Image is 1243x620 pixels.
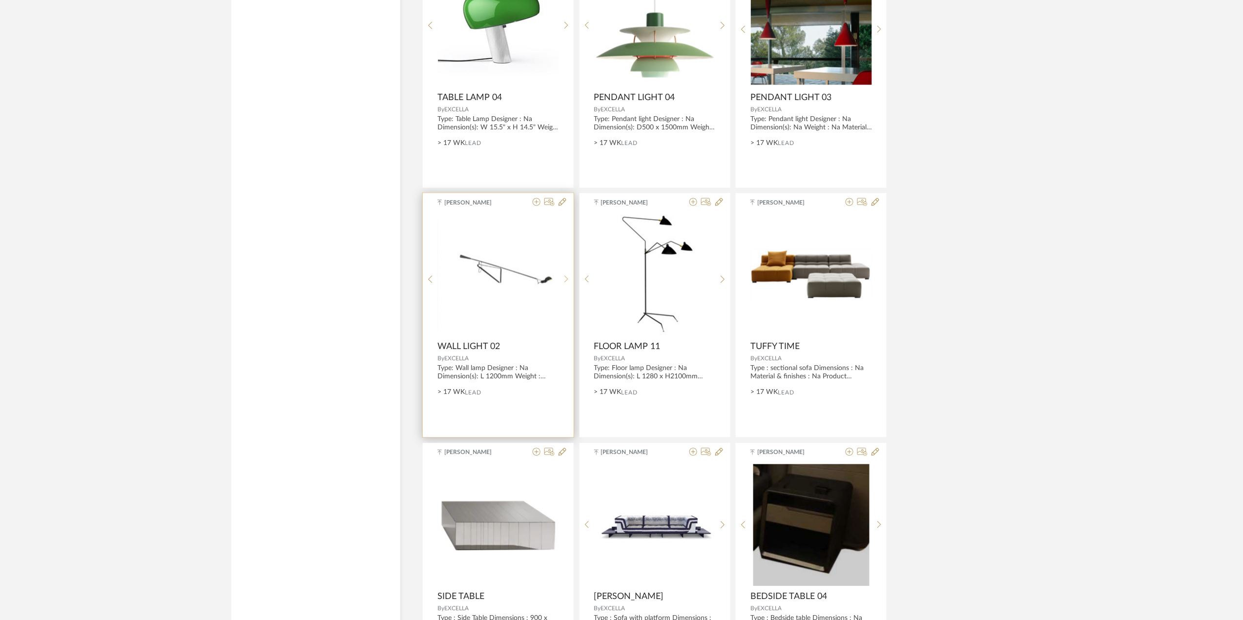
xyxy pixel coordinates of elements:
div: Type : sectional sofa Dimensions : Na Material & finishes : Na Product Description : Na Additiona... [750,365,872,381]
span: EXCELLA [601,106,625,112]
span: PENDANT LIGHT 04 [594,92,675,103]
span: EXCELLA [757,106,782,112]
span: > 17 WK [594,138,621,148]
div: Type: Floor lamp Designer : Na Dimension(s): L 1280 x H2100mm Weight : Na Materials & Finish: Met... [594,365,716,381]
span: TUFFY TIME [750,342,800,352]
span: > 17 WK [594,388,621,398]
div: 0 [438,214,559,336]
div: Type: Wall lamp Designer : Na Dimension(s): L 1200mm Weight : 12.57lb Materials & Finish: Steel. ... [437,365,559,381]
span: [PERSON_NAME] [757,199,819,207]
span: EXCELLA [444,606,469,612]
div: 0 [594,214,715,336]
span: By [594,106,601,112]
span: EXCELLA [601,356,625,362]
span: Lead [465,390,481,396]
img: TUFFY TIME [750,249,872,302]
span: [PERSON_NAME] [601,448,663,457]
span: Lead [621,140,638,146]
img: FLOOR LAMP 11 [613,214,697,336]
span: > 17 WK [437,388,465,398]
div: 0 [750,214,872,336]
span: By [750,606,757,612]
span: EXCELLA [757,356,782,362]
span: EXCELLA [601,606,625,612]
span: [PERSON_NAME] [444,199,506,207]
div: Type: Table Lamp Designer : Na Dimension(s): W 15.5" x H 14.5" Weight : Na Materials & Finish: . ... [437,115,559,132]
span: Lead [465,140,481,146]
span: > 17 WK [750,138,778,148]
span: Lead [621,390,638,396]
span: EXCELLA [444,106,469,112]
div: Type: Pendant light Designer : Na Dimension(s): Na Weight : Na Materials & Finish: . Mounting : C... [750,115,872,132]
span: BEDSIDE TABLE 04 [750,592,827,602]
span: By [594,356,601,362]
span: By [437,106,444,112]
img: MAH JONG SOFA [594,505,715,544]
span: FLOOR LAMP 11 [594,342,661,352]
img: SIDE TABLE [437,497,559,553]
span: TABLE LAMP 04 [437,92,502,103]
span: [PERSON_NAME] [594,592,664,602]
span: [PERSON_NAME] [601,199,663,207]
span: By [437,606,444,612]
span: SIDE TABLE [437,592,484,602]
span: EXCELLA [444,356,469,362]
span: WALL LIGHT 02 [437,342,500,352]
span: Lead [778,140,794,146]
span: By [594,606,601,612]
span: > 17 WK [750,388,778,398]
img: WALL LIGHT 02 [438,233,559,317]
span: [PERSON_NAME] [757,448,819,457]
div: Type: Pendant light Designer : Na Dimension(s): D500 x 1500mm Weight : Na Materials & Finish: . M... [594,115,716,132]
img: BEDSIDE TABLE 04 [753,464,870,586]
span: By [437,356,444,362]
span: PENDANT LIGHT 03 [750,92,831,103]
span: [PERSON_NAME] [444,448,506,457]
span: > 17 WK [437,138,465,148]
span: By [750,356,757,362]
span: EXCELLA [757,606,782,612]
span: By [750,106,757,112]
span: Lead [778,390,794,396]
